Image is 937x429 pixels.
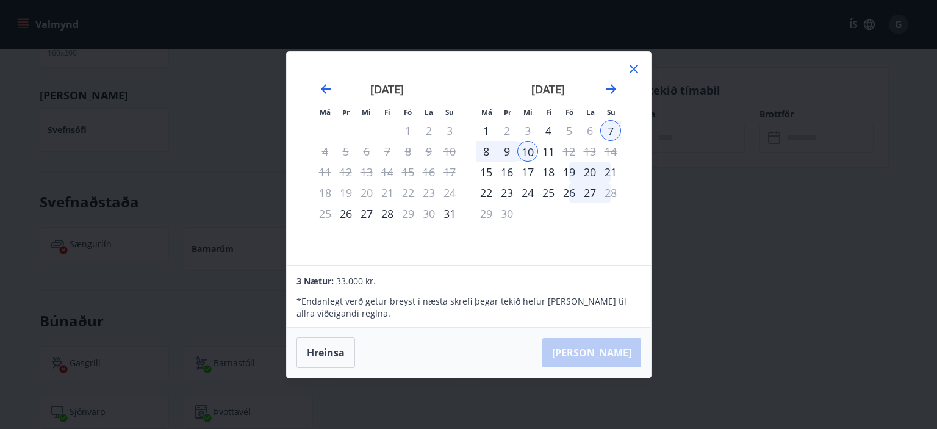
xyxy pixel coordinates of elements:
[538,162,559,182] td: Choose fimmtudagur, 18. september 2025 as your check-in date. It’s available.
[607,107,616,117] small: Su
[336,182,356,203] td: Not available. þriðjudagur, 19. ágúst 2025
[497,203,517,224] td: Not available. þriðjudagur, 30. september 2025
[523,107,533,117] small: Mi
[336,141,356,162] td: Not available. þriðjudagur, 5. ágúst 2025
[398,182,418,203] td: Not available. föstudagur, 22. ágúst 2025
[497,141,517,162] td: Selected. þriðjudagur, 9. september 2025
[580,162,600,182] div: 20
[600,162,621,182] td: Choose sunnudagur, 21. september 2025 as your check-in date. It’s available.
[476,162,497,182] div: Aðeins innritun í boði
[439,162,460,182] td: Not available. sunnudagur, 17. ágúst 2025
[580,120,600,141] td: Not available. laugardagur, 6. september 2025
[336,275,376,287] span: 33.000 kr.
[476,162,497,182] td: Choose mánudagur, 15. september 2025 as your check-in date. It’s available.
[538,141,559,162] div: 11
[476,141,497,162] td: Selected. mánudagur, 8. september 2025
[580,162,600,182] td: Choose laugardagur, 20. september 2025 as your check-in date. It’s available.
[580,141,600,162] td: Not available. laugardagur, 13. september 2025
[600,162,621,182] div: 21
[538,182,559,203] div: 25
[320,107,331,117] small: Má
[315,203,336,224] td: Not available. mánudagur, 25. ágúst 2025
[517,162,538,182] td: Choose miðvikudagur, 17. september 2025 as your check-in date. It’s available.
[538,120,559,141] td: Choose fimmtudagur, 4. september 2025 as your check-in date. It’s available.
[384,107,390,117] small: Fi
[398,203,418,224] td: Choose föstudagur, 29. ágúst 2025 as your check-in date. It’s available.
[356,203,377,224] td: Choose miðvikudagur, 27. ágúst 2025 as your check-in date. It’s available.
[497,182,517,203] td: Choose þriðjudagur, 23. september 2025 as your check-in date. It’s available.
[497,120,517,141] td: Choose þriðjudagur, 2. september 2025 as your check-in date. It’s available.
[315,141,336,162] td: Not available. mánudagur, 4. ágúst 2025
[318,82,333,96] div: Move backward to switch to the previous month.
[404,107,412,117] small: Fö
[517,162,538,182] div: 17
[559,162,580,182] div: 19
[439,182,460,203] td: Not available. sunnudagur, 24. ágúst 2025
[476,203,497,224] td: Not available. mánudagur, 29. september 2025
[580,182,600,203] div: 27
[315,162,336,182] td: Not available. mánudagur, 11. ágúst 2025
[559,141,580,162] div: Aðeins útritun í boði
[504,107,511,117] small: Þr
[600,182,621,203] div: Aðeins útritun í boði
[356,141,377,162] td: Not available. miðvikudagur, 6. ágúst 2025
[398,120,418,141] td: Not available. föstudagur, 1. ágúst 2025
[356,162,377,182] td: Not available. miðvikudagur, 13. ágúst 2025
[476,182,497,203] td: Choose mánudagur, 22. september 2025 as your check-in date. It’s available.
[517,120,538,141] td: Not available. miðvikudagur, 3. september 2025
[546,107,552,117] small: Fi
[418,141,439,162] td: Not available. laugardagur, 9. ágúst 2025
[398,162,418,182] td: Not available. föstudagur, 15. ágúst 2025
[476,120,497,141] td: Choose mánudagur, 1. september 2025 as your check-in date. It’s available.
[439,203,460,224] td: Choose sunnudagur, 31. ágúst 2025 as your check-in date. It’s available.
[418,203,439,224] td: Not available. laugardagur, 30. ágúst 2025
[497,162,517,182] td: Choose þriðjudagur, 16. september 2025 as your check-in date. It’s available.
[398,203,418,224] div: Aðeins útritun í boði
[377,203,398,224] div: 28
[538,162,559,182] div: 18
[301,67,636,251] div: Calendar
[356,203,377,224] div: 27
[600,141,621,162] td: Not available. sunnudagur, 14. september 2025
[538,182,559,203] td: Choose fimmtudagur, 25. september 2025 as your check-in date. It’s available.
[531,82,565,96] strong: [DATE]
[377,182,398,203] td: Not available. fimmtudagur, 21. ágúst 2025
[559,141,580,162] td: Choose föstudagur, 12. september 2025 as your check-in date. It’s available.
[425,107,433,117] small: La
[497,141,517,162] div: 9
[604,82,619,96] div: Move forward to switch to the next month.
[439,141,460,162] td: Not available. sunnudagur, 10. ágúst 2025
[342,107,350,117] small: Þr
[559,120,580,141] div: Aðeins útritun í boði
[336,162,356,182] td: Not available. þriðjudagur, 12. ágúst 2025
[315,182,336,203] td: Not available. mánudagur, 18. ágúst 2025
[497,120,517,141] div: Aðeins útritun í boði
[497,162,517,182] div: 16
[497,182,517,203] div: 23
[559,182,580,203] div: 26
[586,107,595,117] small: La
[559,162,580,182] td: Choose föstudagur, 19. september 2025 as your check-in date. It’s available.
[370,82,404,96] strong: [DATE]
[476,182,497,203] div: 22
[517,182,538,203] div: 24
[476,120,497,141] div: 1
[377,141,398,162] td: Not available. fimmtudagur, 7. ágúst 2025
[336,203,356,224] div: Aðeins innritun í boði
[517,182,538,203] td: Choose miðvikudagur, 24. september 2025 as your check-in date. It’s available.
[362,107,371,117] small: Mi
[559,182,580,203] td: Choose föstudagur, 26. september 2025 as your check-in date. It’s available.
[600,120,621,141] td: Selected as start date. sunnudagur, 7. september 2025
[481,107,492,117] small: Má
[439,120,460,141] td: Not available. sunnudagur, 3. ágúst 2025
[398,141,418,162] td: Not available. föstudagur, 8. ágúst 2025
[517,141,538,162] div: 10
[418,120,439,141] td: Not available. laugardagur, 2. ágúst 2025
[296,337,355,368] button: Hreinsa
[538,141,559,162] td: Choose fimmtudagur, 11. september 2025 as your check-in date. It’s available.
[418,182,439,203] td: Not available. laugardagur, 23. ágúst 2025
[600,182,621,203] td: Choose sunnudagur, 28. september 2025 as your check-in date. It’s available.
[356,182,377,203] td: Not available. miðvikudagur, 20. ágúst 2025
[476,141,497,162] div: 8
[517,141,538,162] td: Selected as end date. miðvikudagur, 10. september 2025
